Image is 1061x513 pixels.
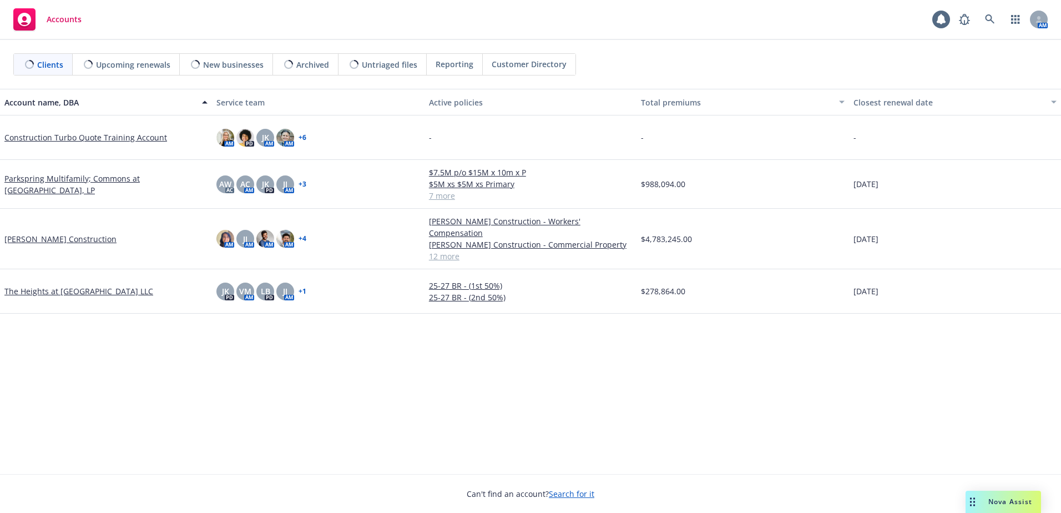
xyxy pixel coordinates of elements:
a: + 6 [299,134,306,141]
a: $7.5M p/o $15M x 10m x P [429,167,632,178]
span: AC [240,178,250,190]
span: Accounts [47,15,82,24]
span: Upcoming renewals [96,59,170,71]
span: JK [262,178,269,190]
span: Reporting [436,58,473,70]
span: JJ [243,233,247,245]
a: 12 more [429,250,632,262]
img: photo [256,230,274,248]
a: Switch app [1004,8,1027,31]
a: + 3 [299,181,306,188]
span: JJ [283,178,287,190]
div: Total premiums [641,97,832,108]
span: Customer Directory [492,58,567,70]
span: [DATE] [853,178,878,190]
span: New businesses [203,59,264,71]
a: Construction Turbo Quote Training Account [4,132,167,143]
span: [DATE] [853,285,878,297]
span: $278,864.00 [641,285,685,297]
span: $4,783,245.00 [641,233,692,245]
div: Service team [216,97,420,108]
a: The Heights at [GEOGRAPHIC_DATA] LLC [4,285,153,297]
a: Report a Bug [953,8,976,31]
button: Total premiums [636,89,848,115]
button: Active policies [425,89,636,115]
a: + 4 [299,235,306,242]
button: Nova Assist [966,491,1041,513]
span: $988,094.00 [641,178,685,190]
span: Archived [296,59,329,71]
a: + 1 [299,288,306,295]
span: LB [261,285,270,297]
span: [DATE] [853,233,878,245]
a: Search for it [549,489,594,499]
span: Can't find an account? [467,488,594,500]
span: JJ [283,285,287,297]
a: Accounts [9,4,86,35]
a: 25-27 BR - (2nd 50%) [429,291,632,303]
span: JK [262,132,269,143]
img: photo [276,129,294,147]
img: photo [216,230,234,248]
a: [PERSON_NAME] Construction [4,233,117,245]
img: photo [216,129,234,147]
a: $5M xs $5M xs Primary [429,178,632,190]
span: JK [222,285,229,297]
div: Drag to move [966,491,979,513]
a: Parkspring Multifamily; Commons at [GEOGRAPHIC_DATA], LP [4,173,208,196]
div: Account name, DBA [4,97,195,108]
div: Closest renewal date [853,97,1044,108]
span: Clients [37,59,63,71]
a: [PERSON_NAME] Construction - Commercial Property [429,239,632,250]
span: Untriaged files [362,59,417,71]
div: Active policies [429,97,632,108]
a: 7 more [429,190,632,202]
span: - [641,132,644,143]
button: Service team [212,89,424,115]
span: Nova Assist [988,497,1032,506]
span: - [853,132,856,143]
a: [PERSON_NAME] Construction - Workers' Compensation [429,215,632,239]
a: Search [979,8,1001,31]
a: 25-27 BR - (1st 50%) [429,280,632,291]
span: - [429,132,432,143]
button: Closest renewal date [849,89,1061,115]
img: photo [276,230,294,248]
span: VM [239,285,251,297]
span: AW [219,178,231,190]
img: photo [236,129,254,147]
